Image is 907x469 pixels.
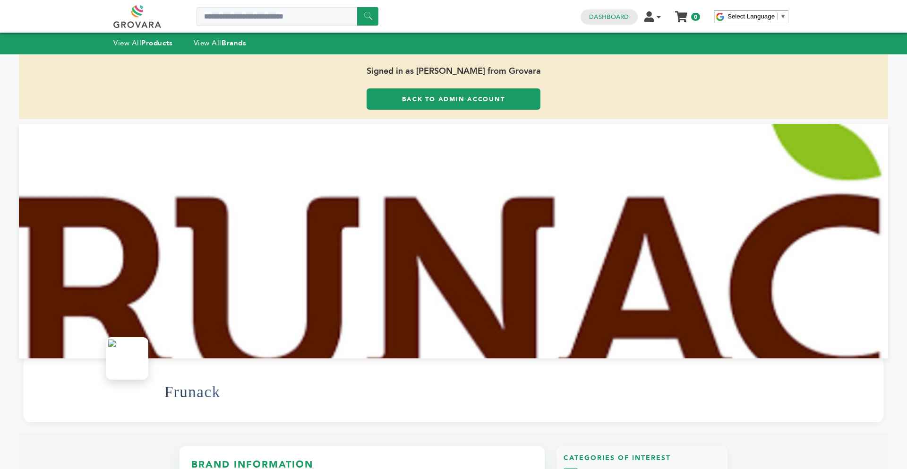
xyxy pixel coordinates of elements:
a: View AllProducts [113,38,173,48]
span: Signed in as [PERSON_NAME] from Grovara [19,54,888,88]
strong: Products [141,38,172,48]
a: Dashboard [589,13,629,21]
a: Select Language​ [727,13,786,20]
a: View AllBrands [194,38,247,48]
span: ▼ [780,13,786,20]
strong: Brands [222,38,246,48]
a: Back to Admin Account [367,88,540,110]
a: My Cart [676,9,687,18]
img: Frunack Logo [108,339,146,377]
input: Search a product or brand... [197,7,378,26]
span: 0 [691,13,700,21]
span: Select Language [727,13,775,20]
span: ​ [777,13,778,20]
h1: Frunack [164,369,221,415]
